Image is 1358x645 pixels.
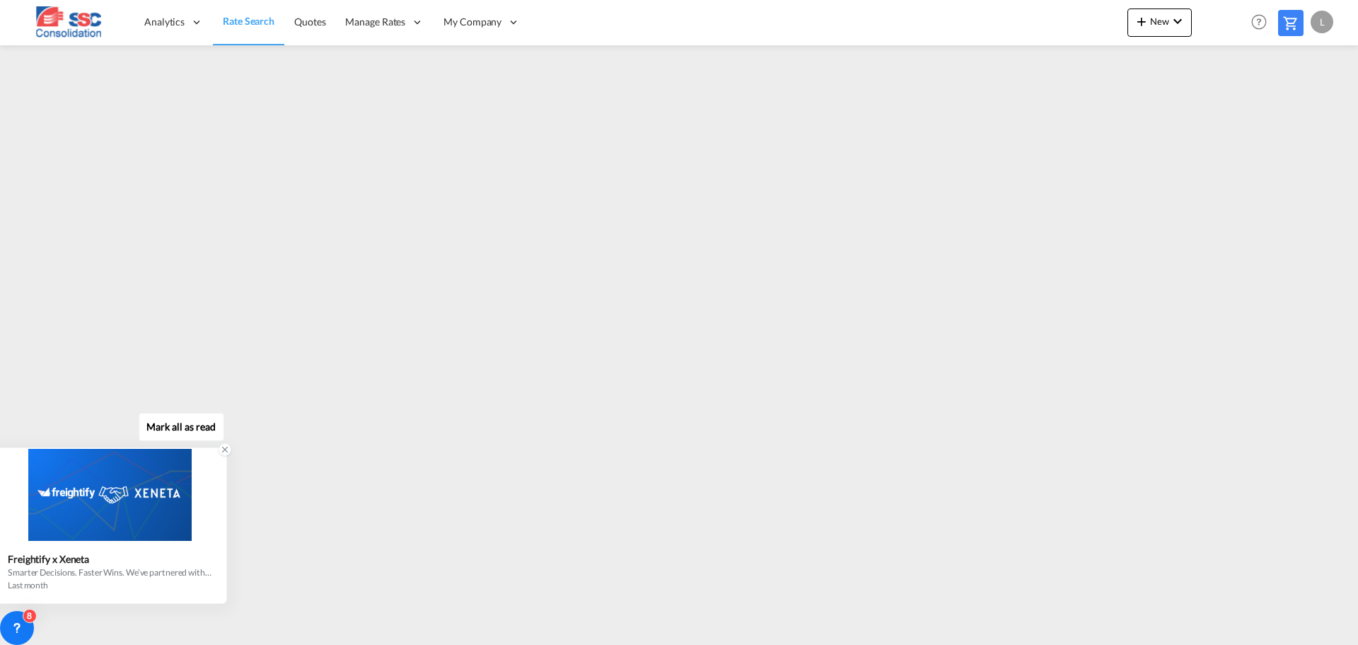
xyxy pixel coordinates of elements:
[1311,11,1333,33] div: L
[1247,10,1278,35] div: Help
[1169,13,1186,30] md-icon: icon-chevron-down
[1247,10,1271,34] span: Help
[294,16,325,28] span: Quotes
[1127,8,1192,37] button: icon-plus 400-fgNewicon-chevron-down
[144,15,185,29] span: Analytics
[223,15,274,27] span: Rate Search
[1133,13,1150,30] md-icon: icon-plus 400-fg
[443,15,501,29] span: My Company
[345,15,405,29] span: Manage Rates
[21,6,117,38] img: 37d256205c1f11ecaa91a72466fb0159.png
[1133,16,1186,27] span: New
